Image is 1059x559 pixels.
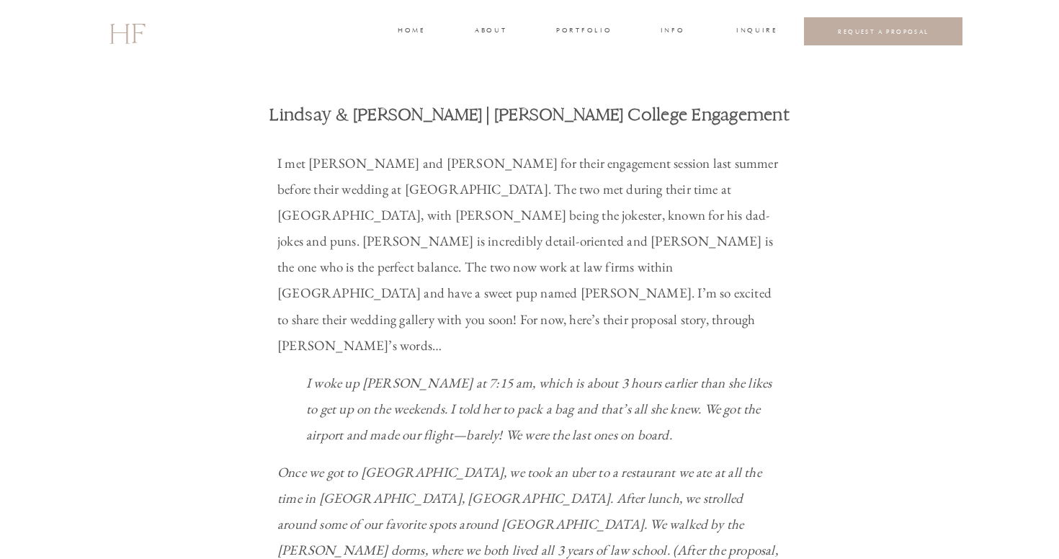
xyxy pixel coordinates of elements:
[556,25,610,38] a: portfolio
[306,374,775,444] em: I woke up [PERSON_NAME] at 7:15 am, which is about 3 hours earlier than she likes to get up on th...
[398,25,424,38] a: home
[816,27,952,35] a: REQUEST A PROPOSAL
[277,151,782,359] p: I met [PERSON_NAME] and [PERSON_NAME] for their engagement session last summer before their weddi...
[659,25,686,38] a: INFO
[475,25,505,38] a: about
[736,25,775,38] a: INQUIRE
[228,103,831,127] h1: Lindsay & [PERSON_NAME] | [PERSON_NAME] College Engagement
[109,11,145,53] a: HF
